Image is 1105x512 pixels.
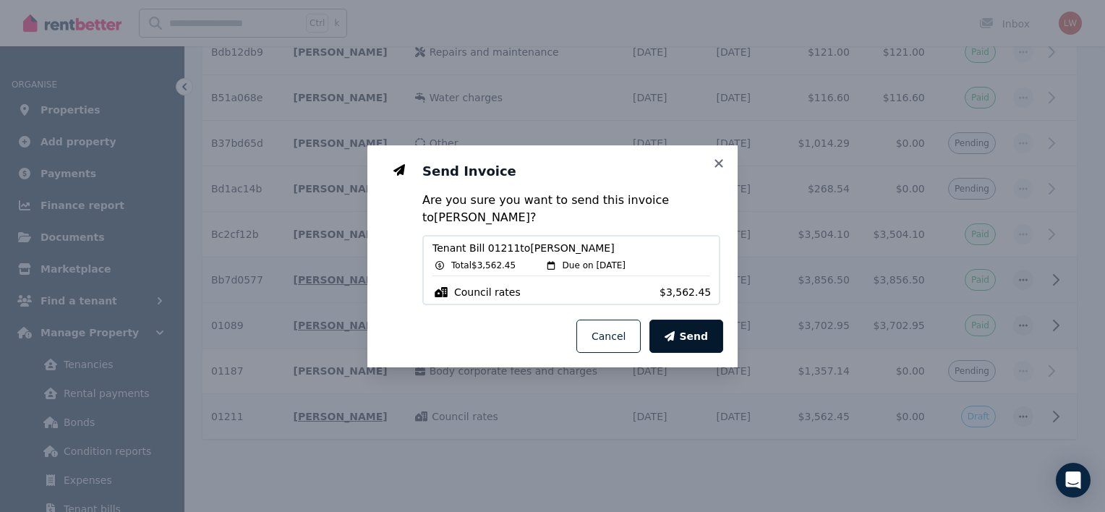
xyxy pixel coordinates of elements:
p: Are you sure you want to send this invoice to [PERSON_NAME] ? [422,192,720,226]
span: Total $3,562.45 [451,260,516,271]
h3: Send Invoice [422,163,720,180]
button: Cancel [576,320,641,353]
span: Tenant Bill 01211 to [PERSON_NAME] [432,241,710,255]
div: Open Intercom Messenger [1056,463,1091,498]
span: Due on [DATE] [563,260,626,271]
span: Council rates [454,285,521,299]
span: $3,562.45 [660,285,710,299]
button: Send [649,320,723,353]
span: Send [679,329,708,344]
